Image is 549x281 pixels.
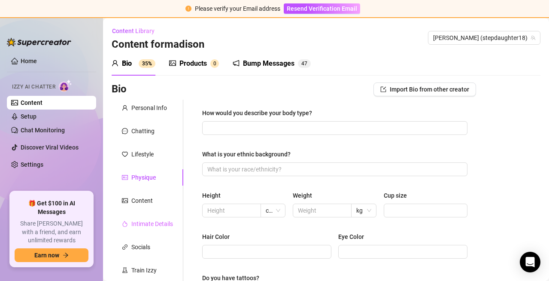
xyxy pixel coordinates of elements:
span: import [380,86,386,92]
label: Eye Color [338,232,370,241]
div: Lifestyle [131,150,154,159]
input: Weight [298,206,345,215]
h3: Content for madison [112,38,204,52]
sup: 35% [139,59,155,68]
div: Open Intercom Messenger [520,252,540,272]
input: Cup size [389,206,461,215]
span: experiment [122,267,128,273]
button: Import Bio from other creator [373,82,476,96]
span: 🎁 Get $100 in AI Messages [15,199,88,216]
a: Discover Viral Videos [21,144,79,151]
sup: 0 [210,59,219,68]
span: exclamation-circle [185,6,191,12]
div: Eye Color [338,232,364,241]
span: idcard [122,174,128,180]
div: Bump Messages [243,58,294,69]
input: Hair Color [207,247,325,257]
a: Home [21,58,37,64]
input: How would you describe your body type? [207,123,461,133]
div: Personal Info [131,103,167,113]
div: Bio [122,58,132,69]
span: arrow-right [63,252,69,258]
div: Products [179,58,207,69]
div: Please verify your Email address [195,4,280,13]
a: Chat Monitoring [21,127,65,134]
div: Height [202,191,221,200]
div: Socials [131,242,150,252]
button: Resend Verification Email [284,3,360,14]
span: Earn now [34,252,59,259]
div: Chatting [131,126,155,136]
span: 7 [304,61,307,67]
div: Train Izzy [131,266,157,275]
label: Cup size [384,191,413,200]
sup: 47 [298,59,311,68]
span: Import Bio from other creator [390,86,469,93]
div: Intimate Details [131,219,173,229]
div: What is your ethnic background? [202,150,291,159]
span: Share [PERSON_NAME] with a friend, and earn unlimited rewards [15,220,88,245]
span: message [122,128,128,134]
div: Cup size [384,191,407,200]
button: Earn nowarrow-right [15,248,88,262]
span: Content Library [112,27,155,34]
h3: Bio [112,82,127,96]
a: Settings [21,161,43,168]
div: Physique [131,173,156,182]
div: Weight [293,191,312,200]
img: AI Chatter [59,79,72,92]
label: Hair Color [202,232,236,241]
span: Resend Verification Email [287,5,357,12]
span: link [122,244,128,250]
label: Height [202,191,227,200]
div: How would you describe your body type? [202,108,312,118]
input: Eye Color [343,247,461,257]
button: Content Library [112,24,161,38]
span: kg [356,204,371,217]
input: Height [207,206,254,215]
span: heart [122,151,128,157]
span: 4 [301,61,304,67]
span: notification [233,60,240,67]
span: user [112,60,118,67]
span: picture [122,198,128,204]
div: Hair Color [202,232,230,241]
input: What is your ethnic background? [207,165,461,174]
div: Content [131,196,153,205]
a: Setup [21,113,36,120]
span: madison (stepdaughter18) [433,31,535,44]
span: fire [122,221,128,227]
span: picture [169,60,176,67]
label: How would you describe your body type? [202,108,318,118]
span: user [122,105,128,111]
span: Izzy AI Chatter [12,83,55,91]
label: Weight [293,191,318,200]
span: team [531,35,536,40]
img: logo-BBDzfeDw.svg [7,38,71,46]
label: What is your ethnic background? [202,150,297,159]
span: cm [266,204,281,217]
a: Content [21,99,42,106]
